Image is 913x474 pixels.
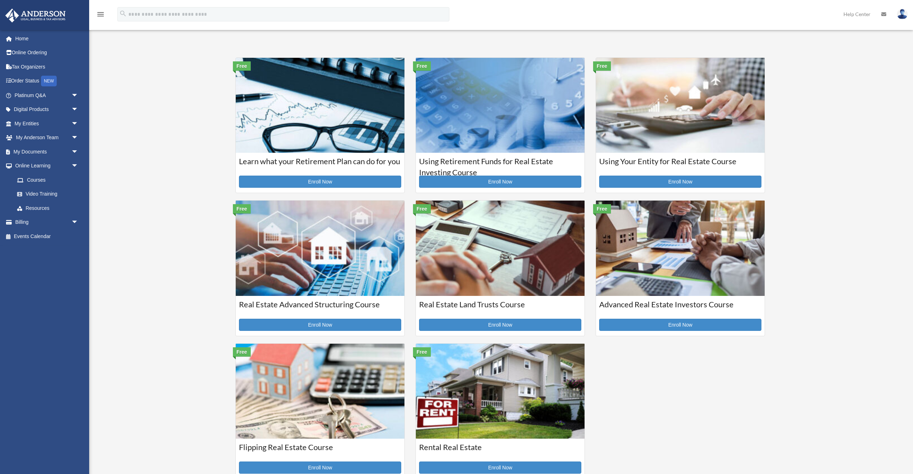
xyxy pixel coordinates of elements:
[119,10,127,17] i: search
[5,60,89,74] a: Tax Organizers
[3,9,68,22] img: Anderson Advisors Platinum Portal
[233,61,251,71] div: Free
[239,462,401,474] a: Enroll Now
[71,159,86,173] span: arrow_drop_down
[5,31,89,46] a: Home
[10,201,89,215] a: Resources
[239,319,401,331] a: Enroll Now
[5,215,89,230] a: Billingarrow_drop_down
[71,215,86,230] span: arrow_drop_down
[41,76,57,86] div: NEW
[419,462,581,474] a: Enroll Now
[599,299,761,317] h3: Advanced Real Estate Investors Course
[233,347,251,357] div: Free
[10,187,89,201] a: Video Training
[71,145,86,159] span: arrow_drop_down
[419,156,581,174] h3: Using Retirement Funds for Real Estate Investing Course
[593,204,611,213] div: Free
[5,229,89,243] a: Events Calendar
[5,116,89,131] a: My Entitiesarrow_drop_down
[71,116,86,131] span: arrow_drop_down
[413,204,431,213] div: Free
[419,442,581,460] h3: Rental Real Estate
[96,12,105,19] a: menu
[96,10,105,19] i: menu
[413,61,431,71] div: Free
[239,299,401,317] h3: Real Estate Advanced Structuring Course
[5,159,89,173] a: Online Learningarrow_drop_down
[239,156,401,174] h3: Learn what your Retirement Plan can do for you
[897,9,908,19] img: User Pic
[239,176,401,188] a: Enroll Now
[71,88,86,103] span: arrow_drop_down
[599,319,761,331] a: Enroll Now
[71,102,86,117] span: arrow_drop_down
[5,88,89,102] a: Platinum Q&Aarrow_drop_down
[599,156,761,174] h3: Using Your Entity for Real Estate Course
[5,145,89,159] a: My Documentsarrow_drop_down
[5,46,89,60] a: Online Ordering
[419,319,581,331] a: Enroll Now
[419,176,581,188] a: Enroll Now
[71,131,86,145] span: arrow_drop_down
[599,176,761,188] a: Enroll Now
[239,442,401,460] h3: Flipping Real Estate Course
[5,102,89,117] a: Digital Productsarrow_drop_down
[419,299,581,317] h3: Real Estate Land Trusts Course
[593,61,611,71] div: Free
[5,131,89,145] a: My Anderson Teamarrow_drop_down
[10,173,86,187] a: Courses
[233,204,251,213] div: Free
[5,74,89,89] a: Order StatusNEW
[413,347,431,357] div: Free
